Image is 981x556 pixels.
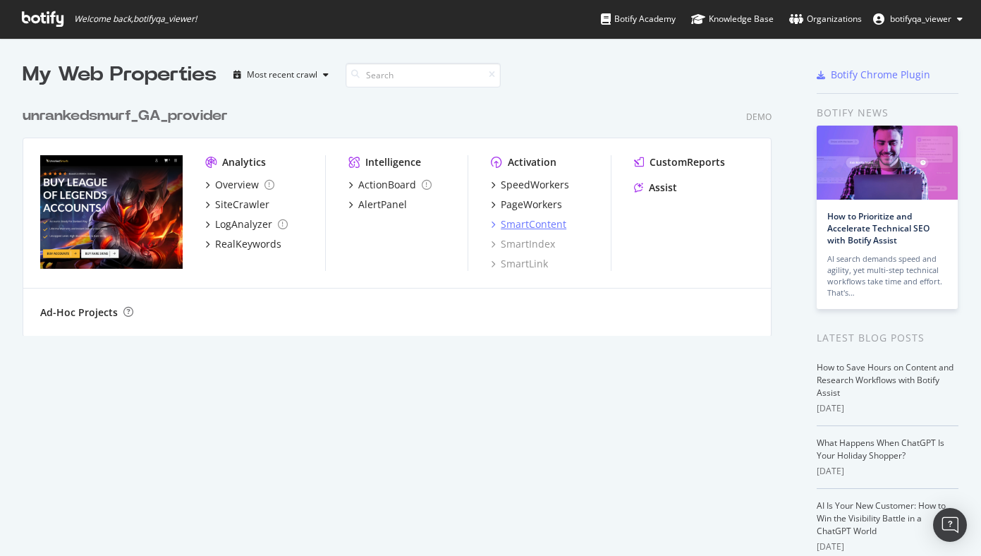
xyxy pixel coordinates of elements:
[205,178,274,192] a: Overview
[817,126,958,200] img: How to Prioritize and Accelerate Technical SEO with Botify Assist
[23,89,783,336] div: grid
[215,198,269,212] div: SiteCrawler
[817,500,946,537] a: AI Is Your New Customer: How to Win the Visibility Battle in a ChatGPT World
[789,12,862,26] div: Organizations
[247,71,317,79] div: Most recent crawl
[205,198,269,212] a: SiteCrawler
[74,13,197,25] span: Welcome back, botifyqa_viewer !
[890,13,951,25] span: botifyqa_viewer
[817,68,930,82] a: Botify Chrome Plugin
[40,155,183,270] img: unrankedsmurf_GA_provider
[491,257,548,271] a: SmartLink
[205,237,281,251] a: RealKeywords
[817,437,944,461] a: What Happens When ChatGPT Is Your Holiday Shopper?
[933,508,967,542] div: Open Intercom Messenger
[508,155,556,169] div: Activation
[346,63,501,87] input: Search
[817,361,953,399] a: How to Save Hours on Content and Research Workflows with Botify Assist
[491,217,566,231] a: SmartContent
[601,12,676,26] div: Botify Academy
[817,330,958,346] div: Latest Blog Posts
[491,198,562,212] a: PageWorkers
[358,198,407,212] div: AlertPanel
[746,111,772,123] div: Demo
[501,178,569,192] div: SpeedWorkers
[817,105,958,121] div: Botify news
[491,178,569,192] a: SpeedWorkers
[222,155,266,169] div: Analytics
[827,253,947,298] div: AI search demands speed and agility, yet multi-step technical workflows take time and effort. Tha...
[827,210,930,246] a: How to Prioritize and Accelerate Technical SEO with Botify Assist
[817,402,958,415] div: [DATE]
[215,217,272,231] div: LogAnalyzer
[649,181,677,195] div: Assist
[365,155,421,169] div: Intelligence
[862,8,974,30] button: botifyqa_viewer
[205,217,288,231] a: LogAnalyzer
[831,68,930,82] div: Botify Chrome Plugin
[817,540,958,553] div: [DATE]
[691,12,774,26] div: Knowledge Base
[348,178,432,192] a: ActionBoard
[23,106,233,126] a: unrankedsmurf_GA_provider
[501,198,562,212] div: PageWorkers
[215,178,259,192] div: Overview
[817,465,958,478] div: [DATE]
[650,155,725,169] div: CustomReports
[215,237,281,251] div: RealKeywords
[634,181,677,195] a: Assist
[501,217,566,231] div: SmartContent
[40,306,118,320] div: Ad-Hoc Projects
[491,237,555,251] a: SmartIndex
[358,178,416,192] div: ActionBoard
[23,61,217,89] div: My Web Properties
[634,155,725,169] a: CustomReports
[23,106,228,126] div: unrankedsmurf_GA_provider
[348,198,407,212] a: AlertPanel
[228,64,334,86] button: Most recent crawl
